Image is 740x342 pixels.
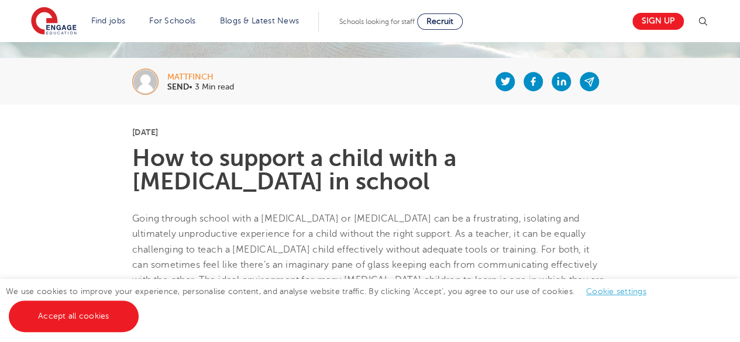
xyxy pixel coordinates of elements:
[132,275,605,316] span: The ideal environment for many [MEDICAL_DATA] children to learn is one in which they are not sing...
[167,82,189,91] b: SEND
[339,18,415,26] span: Schools looking for staff
[417,13,463,30] a: Recruit
[9,300,139,332] a: Accept all cookies
[167,73,234,81] div: mattfinch
[31,7,77,36] img: Engage Education
[132,147,608,194] h1: How to support a child with a [MEDICAL_DATA] in school
[132,128,608,136] p: [DATE]
[167,83,234,91] p: • 3 Min read
[586,287,646,296] a: Cookie settings
[6,287,658,320] span: We use cookies to improve your experience, personalise content, and analyse website traffic. By c...
[132,213,597,285] span: Going through school with a [MEDICAL_DATA] or [MEDICAL_DATA] can be a frustrating, isolating and ...
[132,211,608,334] p: provides the information you need to handle hearing impairments with confidence we have a .
[220,16,300,25] a: Blogs & Latest News
[149,16,195,25] a: For Schools
[426,17,453,26] span: Recruit
[632,13,684,30] a: Sign up
[91,16,126,25] a: Find jobs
